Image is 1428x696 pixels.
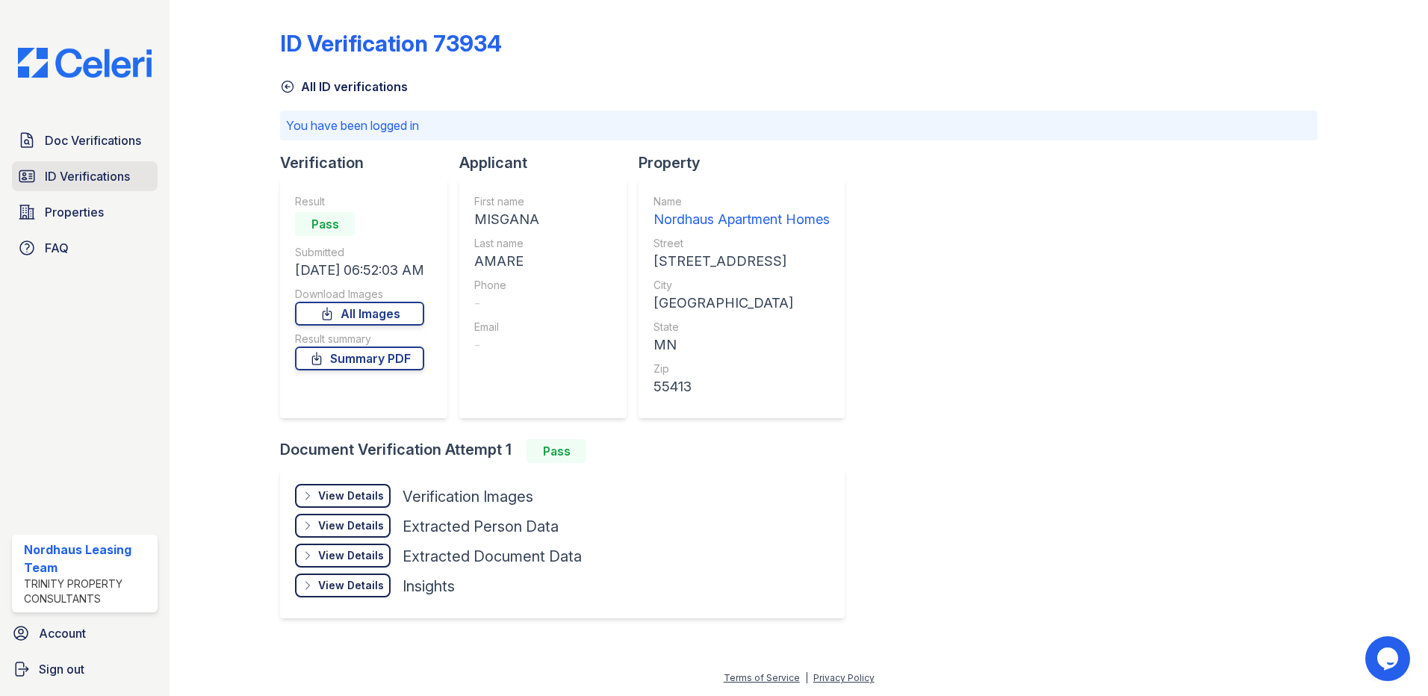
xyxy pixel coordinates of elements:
div: [DATE] 06:52:03 AM [295,260,424,281]
div: - [474,335,539,355]
img: CE_Logo_Blue-a8612792a0a2168367f1c8372b55b34899dd931a85d93a1a3d3e32e68fde9ad4.png [6,48,164,78]
div: Email [474,320,539,335]
div: Submitted [295,245,424,260]
div: View Details [318,518,384,533]
div: City [654,278,830,293]
div: Last name [474,236,539,251]
div: Pass [527,439,586,463]
div: MN [654,335,830,355]
div: Document Verification Attempt 1 [280,439,857,463]
div: Street [654,236,830,251]
span: Account [39,624,86,642]
a: FAQ [12,233,158,263]
div: ID Verification 73934 [280,30,502,57]
a: Properties [12,197,158,227]
div: State [654,320,830,335]
span: FAQ [45,239,69,257]
div: Pass [295,212,355,236]
div: Download Images [295,287,424,302]
div: Phone [474,278,539,293]
div: Nordhaus Apartment Homes [654,209,830,230]
a: Name Nordhaus Apartment Homes [654,194,830,230]
a: Account [6,618,164,648]
div: First name [474,194,539,209]
a: Summary PDF [295,347,424,370]
span: Properties [45,203,104,221]
div: View Details [318,578,384,593]
div: Name [654,194,830,209]
a: All ID verifications [280,78,408,96]
div: Verification Images [403,486,533,507]
div: Extracted Document Data [403,546,582,567]
a: Sign out [6,654,164,684]
iframe: chat widget [1365,636,1413,681]
div: View Details [318,548,384,563]
div: Extracted Person Data [403,516,559,537]
a: Privacy Policy [813,672,875,683]
span: ID Verifications [45,167,130,185]
div: AMARE [474,251,539,272]
a: Doc Verifications [12,125,158,155]
div: Insights [403,576,455,597]
a: ID Verifications [12,161,158,191]
div: Property [639,152,857,173]
span: Doc Verifications [45,131,141,149]
div: | [805,672,808,683]
div: MISGANA [474,209,539,230]
div: Trinity Property Consultants [24,577,152,606]
div: Verification [280,152,459,173]
div: Applicant [459,152,639,173]
div: - [474,293,539,314]
a: All Images [295,302,424,326]
div: [STREET_ADDRESS] [654,251,830,272]
p: You have been logged in [286,116,1311,134]
div: Result summary [295,332,424,347]
div: Nordhaus Leasing Team [24,541,152,577]
div: 55413 [654,376,830,397]
div: Result [295,194,424,209]
div: View Details [318,488,384,503]
a: Terms of Service [724,672,800,683]
div: Zip [654,361,830,376]
span: Sign out [39,660,84,678]
div: [GEOGRAPHIC_DATA] [654,293,830,314]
